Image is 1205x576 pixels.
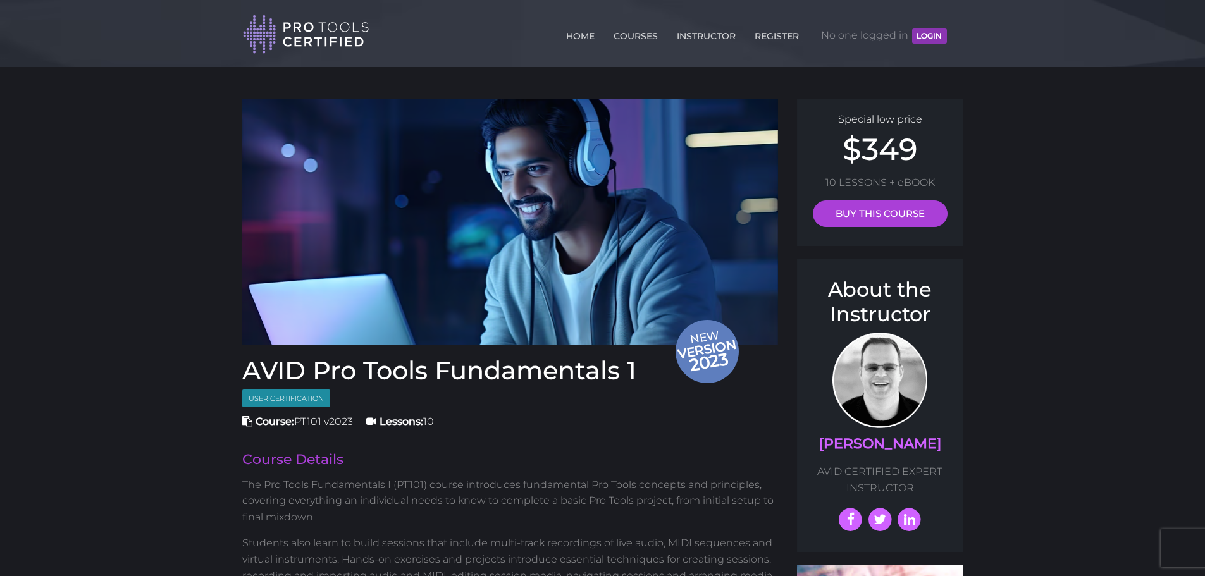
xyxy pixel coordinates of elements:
a: Newversion 2023 [242,99,779,345]
p: The Pro Tools Fundamentals I (PT101) course introduces fundamental Pro Tools concepts and princip... [242,477,779,525]
a: COURSES [610,23,661,44]
a: HOME [563,23,598,44]
h1: AVID Pro Tools Fundamentals 1 [242,358,779,383]
h3: About the Instructor [810,278,951,326]
span: PT101 v2023 [242,415,353,427]
img: Pro tools certified Fundamentals 1 Course cover [242,99,779,345]
span: User Certification [242,389,330,408]
img: Pro Tools Certified Logo [243,14,369,55]
h2: $349 [810,134,951,164]
p: AVID CERTIFIED EXPERT INSTRUCTOR [810,463,951,496]
img: AVID Expert Instructor, Professor Scott Beckett profile photo [832,333,927,428]
strong: Course: [256,415,294,427]
a: [PERSON_NAME] [819,435,941,452]
a: REGISTER [751,23,802,44]
h2: Course Details [242,453,779,467]
strong: Lessons: [380,415,423,427]
a: INSTRUCTOR [674,23,739,44]
p: 10 LESSONS + eBOOK [810,175,951,191]
button: LOGIN [912,28,946,44]
span: Special low price [838,113,922,125]
span: No one logged in [821,16,946,54]
span: version [675,340,738,357]
span: 10 [366,415,434,427]
span: New [675,328,742,377]
span: 2023 [676,346,741,377]
a: BUY THIS COURSE [813,200,948,227]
